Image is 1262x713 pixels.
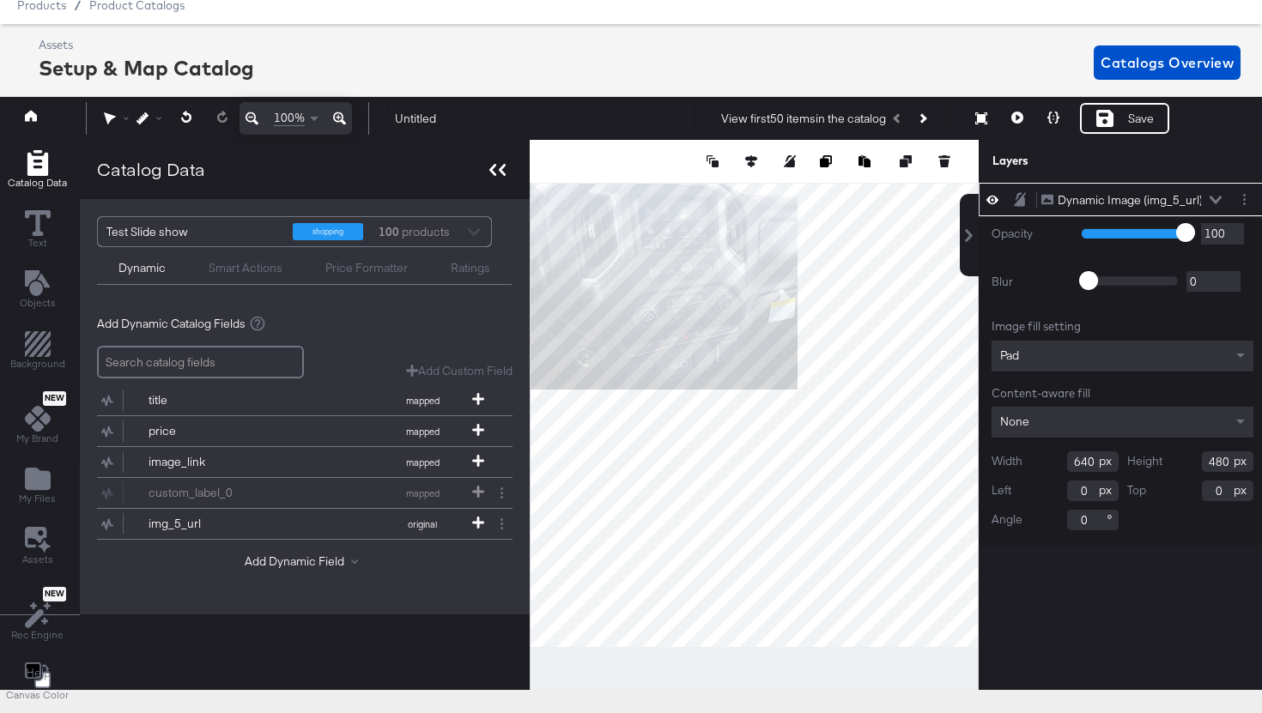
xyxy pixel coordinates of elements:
[9,267,66,316] button: Add Text
[992,153,1168,169] div: Layers
[20,296,56,310] span: Objects
[274,110,305,126] span: 100%
[10,357,65,371] span: Background
[97,509,513,539] div: img_5_urloriginal
[1127,453,1162,469] label: Height
[97,509,491,539] button: img_5_urloriginal
[1101,51,1234,75] span: Catalogs Overview
[118,260,166,276] div: Dynamic
[39,53,254,82] div: Setup & Map Catalog
[859,155,871,167] svg: Paste image
[11,628,64,642] span: Rec Engine
[992,453,1022,469] label: Width
[375,518,470,530] span: original
[97,478,513,508] div: custom_label_0mapped
[406,363,513,379] button: Add Custom Field
[97,346,304,379] input: Search catalog fields
[992,226,1069,242] label: Opacity
[149,454,273,470] div: image_link
[8,176,67,190] span: Catalog Data
[245,553,365,570] button: Add Dynamic Field
[26,665,51,681] a: Help
[992,511,1022,528] label: Angle
[1041,191,1202,209] button: Dynamic Image (img_5_url)
[325,260,408,276] div: Price Formatter
[1000,414,1029,429] span: None
[992,385,1253,402] div: Content-aware fill
[43,393,66,404] span: New
[721,111,886,127] div: View first 50 items in the catalog
[106,217,280,246] div: Test Slide show
[97,447,513,477] div: image_linkmapped
[376,217,428,246] div: products
[1094,45,1241,80] button: Catalogs Overview
[375,456,470,468] span: mapped
[16,432,58,445] span: My Brand
[375,395,470,407] span: mapped
[97,447,491,477] button: image_linkmapped
[22,553,53,566] span: Assets
[293,223,363,240] div: shopping
[1128,111,1154,127] div: Save
[992,274,1069,290] label: Blur
[375,426,470,438] span: mapped
[43,589,66,600] span: New
[992,482,1011,498] label: Left
[14,658,63,689] button: Help
[15,207,61,256] button: Text
[97,157,205,182] div: Catalog Data
[1080,103,1169,134] button: Save
[376,217,402,246] strong: 100
[12,522,64,571] button: Assets
[451,260,490,276] div: Ratings
[28,236,47,250] span: Text
[97,385,513,415] div: titlemapped
[992,318,1253,335] div: Image fill setting
[1000,347,1019,363] span: Pad
[1,583,74,647] button: NewRec Engine
[97,316,246,332] span: Add Dynamic Catalog Fields
[820,153,837,170] button: Copy image
[97,385,491,415] button: titlemapped
[1127,482,1146,498] label: Top
[820,155,832,167] svg: Copy image
[19,492,56,505] span: My Files
[39,37,254,53] div: Assets
[6,387,69,450] button: NewMy Brand
[9,462,66,511] button: Add Files
[97,416,491,446] button: pricemapped
[1235,190,1253,208] button: Layer Options
[149,392,273,408] div: title
[859,153,876,170] button: Paste image
[1058,192,1201,208] div: Dynamic Image (img_5_url)
[910,103,934,134] button: Next Product
[149,423,273,439] div: price
[97,416,513,446] div: pricemapped
[6,688,69,702] span: Canvas Color
[209,260,282,276] div: Smart Actions
[149,516,273,532] div: img_5_url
